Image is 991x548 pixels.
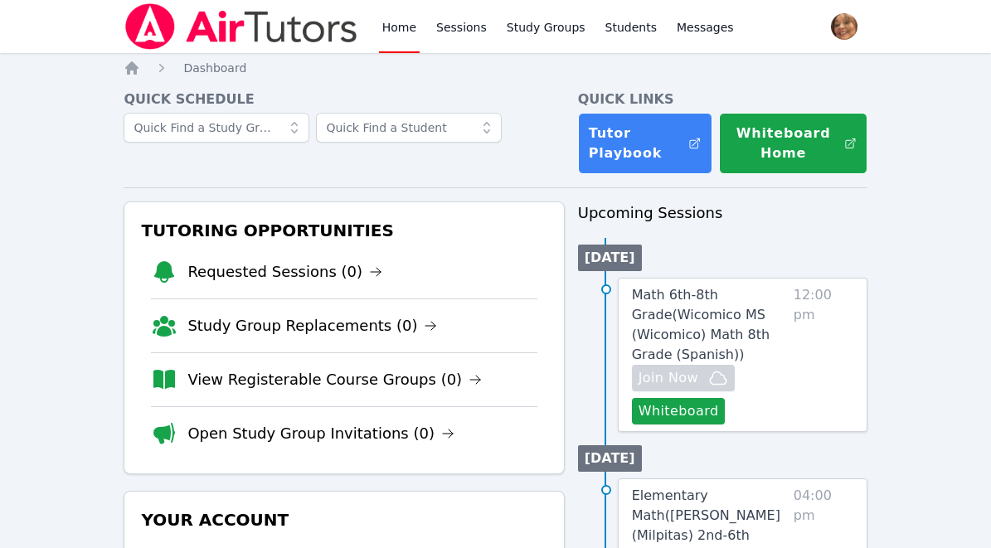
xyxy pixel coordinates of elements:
a: Requested Sessions (0) [187,260,382,284]
input: Quick Find a Study Group [124,113,309,143]
li: [DATE] [578,445,642,472]
h4: Quick Schedule [124,90,564,109]
h3: Your Account [138,505,550,535]
button: Whiteboard Home [719,113,867,174]
span: Join Now [639,368,698,388]
input: Quick Find a Student [316,113,502,143]
img: Air Tutors [124,3,358,50]
span: 12:00 pm [794,285,853,424]
h3: Tutoring Opportunities [138,216,550,245]
a: Tutor Playbook [578,113,712,174]
a: Study Group Replacements (0) [187,314,437,337]
span: Dashboard [183,61,246,75]
h3: Upcoming Sessions [578,201,867,225]
button: Whiteboard [632,398,726,424]
a: View Registerable Course Groups (0) [187,368,482,391]
span: Math 6th-8th Grade ( Wicomico MS (Wicomico) Math 8th Grade (Spanish) ) [632,287,770,362]
h4: Quick Links [578,90,867,109]
li: [DATE] [578,245,642,271]
span: Messages [677,19,734,36]
nav: Breadcrumb [124,60,867,76]
a: Open Study Group Invitations (0) [187,422,454,445]
a: Math 6th-8th Grade(Wicomico MS (Wicomico) Math 8th Grade (Spanish)) [632,285,787,365]
a: Dashboard [183,60,246,76]
button: Join Now [632,365,735,391]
